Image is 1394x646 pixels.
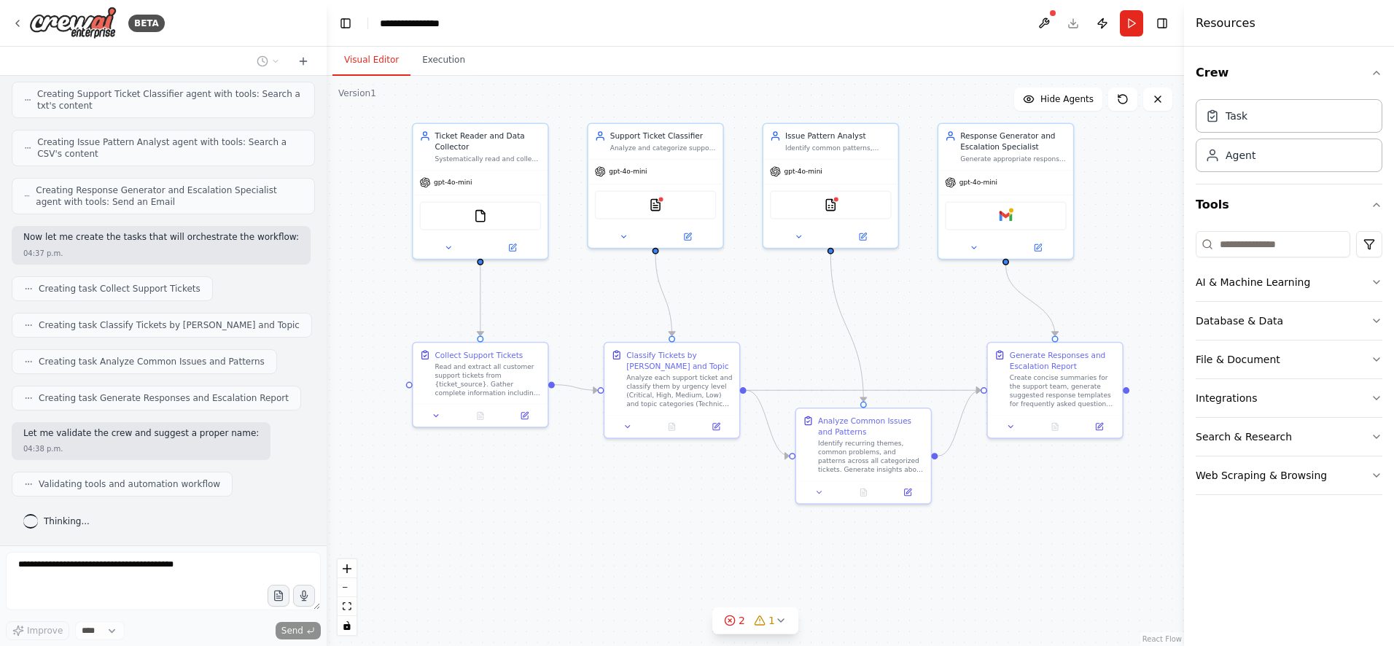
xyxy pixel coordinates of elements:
[412,342,549,428] div: Collect Support TicketsRead and extract all customer support tickets from {ticket_source}. Gather...
[128,15,165,32] div: BETA
[762,123,899,249] div: Issue Pattern AnalystIdentify common patterns, recurring issues, and trends across all support ti...
[37,136,303,160] span: Creating Issue Pattern Analyst agent with tools: Search a CSV's content
[506,409,544,422] button: Open in side panel
[1152,13,1172,34] button: Hide right sidebar
[481,241,543,254] button: Open in side panel
[1196,352,1280,367] div: File & Document
[747,385,790,462] g: Edge from 1da1c303-56b7-4063-8adf-7f76a587ff4c to 9895dab6-ff8d-4f3f-91fb-07a610018a7b
[39,478,220,490] span: Validating tools and automation workflow
[1226,148,1255,163] div: Agent
[457,409,504,422] button: No output available
[587,123,724,249] div: Support Ticket ClassifierAnalyze and categorize support tickets by urgency level (Critical, High,...
[1196,456,1382,494] button: Web Scraping & Browsing
[768,613,775,628] span: 1
[1196,263,1382,301] button: AI & Machine Learning
[626,373,733,408] div: Analyze each support ticket and classify them by urgency level (Critical, High, Medium, Low) and ...
[649,198,662,211] img: TXTSearchTool
[434,178,472,187] span: gpt-4o-mini
[293,585,315,607] button: Click to speak your automation idea
[39,319,300,331] span: Creating task Classify Tickets by [PERSON_NAME] and Topic
[938,385,981,462] g: Edge from 9895dab6-ff8d-4f3f-91fb-07a610018a7b to ddfb46a5-e5e0-4f3e-8b48-0860568f93f7
[739,613,745,628] span: 2
[747,385,981,396] g: Edge from 1da1c303-56b7-4063-8adf-7f76a587ff4c to ddfb46a5-e5e0-4f3e-8b48-0860568f93f7
[1010,349,1116,371] div: Generate Responses and Escalation Report
[1196,418,1382,456] button: Search & Research
[1196,15,1255,32] h4: Resources
[23,232,299,244] p: Now let me create the tasks that will orchestrate the workflow:
[27,625,63,637] span: Improve
[649,420,696,433] button: No output available
[784,167,822,176] span: gpt-4o-mini
[1014,87,1102,111] button: Hide Agents
[626,349,733,371] div: Classify Tickets by [PERSON_NAME] and Topic
[1196,93,1382,184] div: Crew
[1032,420,1078,433] button: No output available
[292,52,315,70] button: Start a new chat
[338,616,357,635] button: toggle interactivity
[555,379,598,396] g: Edge from 9c55a567-dcd1-4f8f-9666-74a0b88e362a to 1da1c303-56b7-4063-8adf-7f76a587ff4c
[818,415,924,437] div: Analyze Common Issues and Patterns
[36,184,303,208] span: Creating Response Generator and Escalation Specialist agent with tools: Send an Email
[938,123,1075,260] div: Response Generator and Escalation SpecialistGenerate appropriate response templates for frequentl...
[268,585,289,607] button: Upload files
[335,13,356,34] button: Hide left sidebar
[1196,340,1382,378] button: File & Document
[1196,184,1382,225] button: Tools
[1196,391,1257,405] div: Integrations
[1196,314,1283,328] div: Database & Data
[281,625,303,637] span: Send
[795,408,932,505] div: Analyze Common Issues and PatternsIdentify recurring themes, common problems, and patterns across...
[1010,373,1116,408] div: Create concise summaries for the support team, generate suggested response templates for frequent...
[650,254,678,336] g: Edge from 0b89728a-38fe-4edc-aaf7-d09a0f3bb746 to 1da1c303-56b7-4063-8adf-7f76a587ff4c
[410,45,477,76] button: Execution
[825,254,869,402] g: Edge from 7dd0e85d-0301-405d-8863-dfa336705d56 to 9895dab6-ff8d-4f3f-91fb-07a610018a7b
[785,131,892,141] div: Issue Pattern Analyst
[23,443,63,454] div: 04:38 p.m.
[1196,468,1327,483] div: Web Scraping & Browsing
[959,178,997,187] span: gpt-4o-mini
[44,515,90,527] span: Thinking...
[23,428,259,440] p: Let me validate the crew and suggest a proper name:
[475,265,486,336] g: Edge from 80472d20-c6ad-408f-b012-ac8914f1d38d to 9c55a567-dcd1-4f8f-9666-74a0b88e362a
[338,578,357,597] button: zoom out
[1000,265,1061,336] g: Edge from 094a45a5-f30d-4a3c-9604-2cf7a9029ac9 to ddfb46a5-e5e0-4f3e-8b48-0860568f93f7
[1196,429,1292,444] div: Search & Research
[338,597,357,616] button: fit view
[610,131,717,141] div: Support Ticket Classifier
[986,342,1124,439] div: Generate Responses and Escalation ReportCreate concise summaries for the support team, generate s...
[338,87,376,99] div: Version 1
[1040,93,1094,105] span: Hide Agents
[338,559,357,578] button: zoom in
[1196,379,1382,417] button: Integrations
[818,439,924,474] div: Identify recurring themes, common problems, and patterns across all categorized tickets. Generate...
[960,131,1067,152] div: Response Generator and Escalation Specialist
[1196,302,1382,340] button: Database & Data
[889,486,927,499] button: Open in side panel
[39,283,200,295] span: Creating task Collect Support Tickets
[1007,241,1069,254] button: Open in side panel
[380,16,455,31] nav: breadcrumb
[251,52,286,70] button: Switch to previous chat
[610,144,717,152] div: Analyze and categorize support tickets by urgency level (Critical, High, Medium, Low) and topic c...
[29,7,117,39] img: Logo
[604,342,741,439] div: Classify Tickets by [PERSON_NAME] and TopicAnalyze each support ticket and classify them by urgen...
[841,486,887,499] button: No output available
[697,420,735,433] button: Open in side panel
[338,559,357,635] div: React Flow controls
[609,167,647,176] span: gpt-4o-mini
[1196,225,1382,507] div: Tools
[960,155,1067,163] div: Generate appropriate response templates for frequently asked questions, create escalation alerts ...
[37,88,303,112] span: Creating Support Ticket Classifier agent with tools: Search a txt's content
[657,230,719,244] button: Open in side panel
[435,362,542,397] div: Read and extract all customer support tickets from {ticket_source}. Gather complete information i...
[435,131,542,152] div: Ticket Reader and Data Collector
[832,230,894,244] button: Open in side panel
[276,622,321,639] button: Send
[712,607,798,634] button: 21
[999,209,1012,222] img: Gmail
[435,155,542,163] div: Systematically read and collect customer support tickets from {ticket_source}, extracting all rel...
[1080,420,1118,433] button: Open in side panel
[824,198,837,211] img: CSVSearchTool
[39,356,265,367] span: Creating task Analyze Common Issues and Patterns
[1196,52,1382,93] button: Crew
